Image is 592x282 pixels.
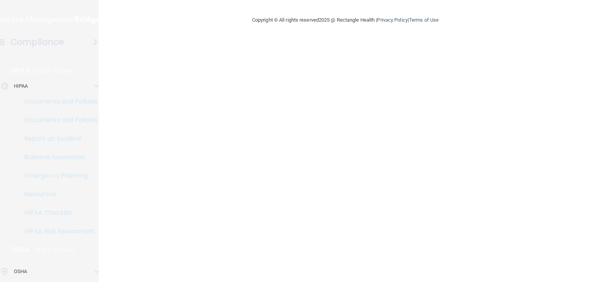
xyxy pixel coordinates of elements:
p: OSHA [14,267,27,276]
p: Learn More! [34,66,75,75]
p: Resources [5,190,110,198]
p: Report an Incident [5,135,110,143]
a: Privacy Policy [377,17,407,23]
p: HIPAA [14,82,28,91]
p: Documents and Policies [5,98,110,105]
p: Business Associates [5,153,110,161]
p: HIPAA Risk Assessment [5,228,110,235]
p: OSHA [10,245,30,255]
a: Terms of Use [409,17,439,23]
p: Documents and Policies [5,116,110,124]
div: Copyright © All rights reserved 2025 @ Rectangle Health | | [205,8,486,32]
p: HIPAA Checklist [5,209,110,217]
h4: Compliance [10,37,64,48]
p: HIPAA [10,66,30,75]
p: Learn More! [34,245,74,255]
p: Emergency Planning [5,172,110,180]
